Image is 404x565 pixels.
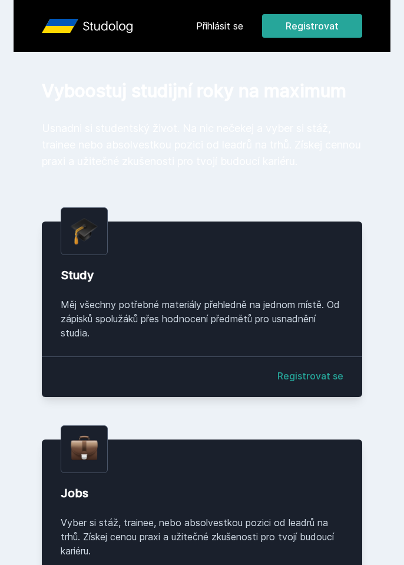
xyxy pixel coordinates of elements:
a: Přihlásit se [196,19,243,33]
h1: Vyboostuj studijní roky na maximum [42,80,362,101]
button: Registrovat [262,14,362,38]
a: Registrovat se [277,369,343,383]
p: Usnadni si studentský život. Na nic nečekej a vyber si stáž, trainee nebo absolvestkou pozici od ... [42,120,362,170]
img: briefcase.png [71,433,98,463]
div: Jobs [61,485,343,501]
img: graduation-cap.png [71,217,98,245]
div: Vyber si stáž, trainee, nebo absolvestkou pozici od leadrů na trhů. Získej cenou praxi a užitečné... [61,516,343,558]
div: Study [61,267,343,283]
div: Měj všechny potřebné materiály přehledně na jednom místě. Od zápisků spolužáků přes hodnocení pře... [61,298,343,340]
